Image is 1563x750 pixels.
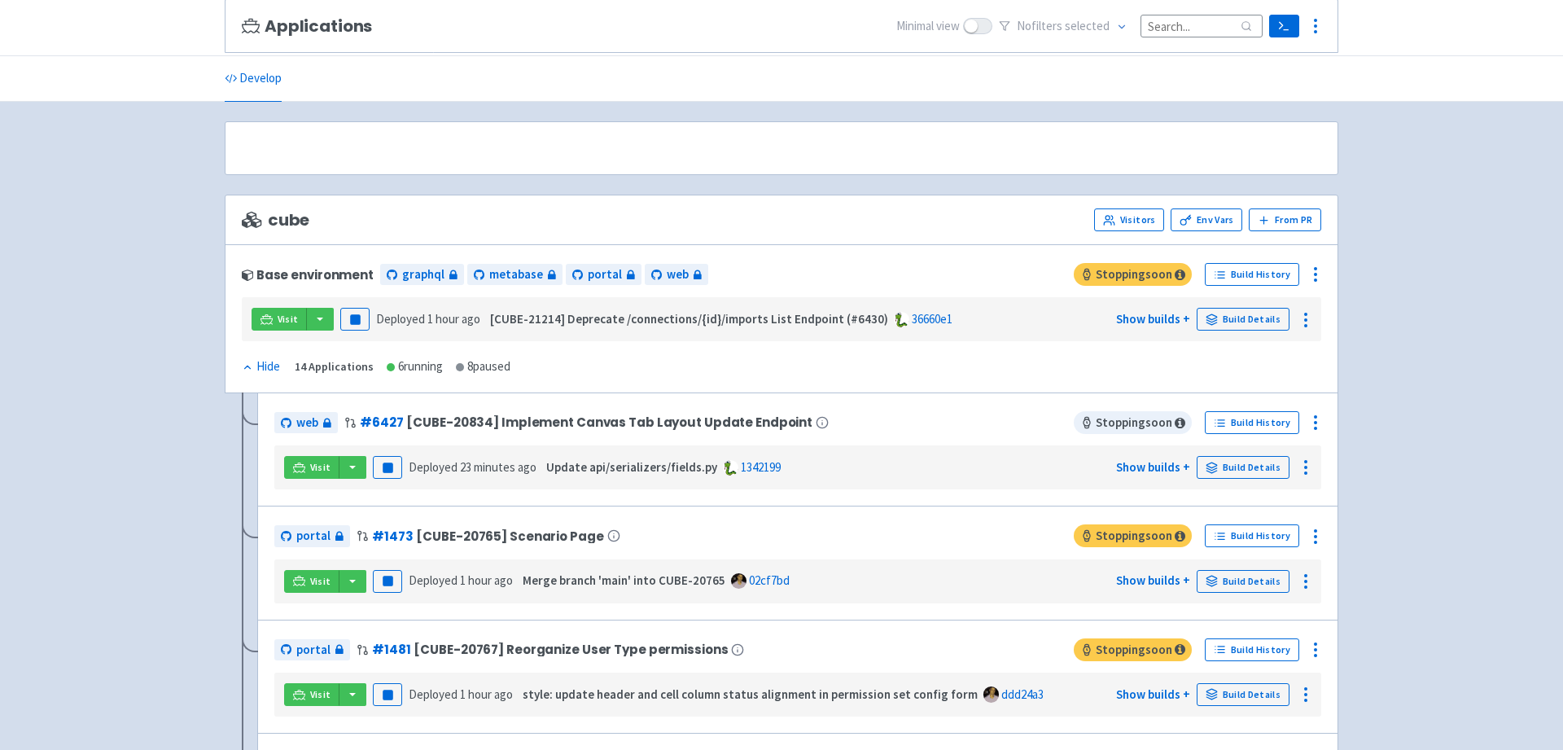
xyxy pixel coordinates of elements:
span: [CUBE-20767] Reorganize User Type permissions [414,643,728,656]
span: Visit [310,688,331,701]
span: web [667,265,689,284]
span: Deployed [409,572,513,588]
span: Deployed [409,686,513,702]
div: Base environment [242,268,374,282]
a: web [645,264,708,286]
a: Visit [284,456,339,479]
span: Minimal view [896,17,960,36]
span: Deployed [376,311,480,327]
span: Visit [310,461,331,474]
a: Visit [284,683,339,706]
button: Pause [373,683,402,706]
a: Build History [1205,263,1299,286]
a: #1473 [372,528,413,545]
a: #6427 [360,414,403,431]
a: portal [274,639,350,661]
span: [CUBE-20765] Scenario Page [416,529,603,543]
a: 1342199 [741,459,781,475]
a: Visit [284,570,339,593]
span: [CUBE-20834] Implement Canvas Tab Layout Update Endpoint [406,415,812,429]
time: 1 hour ago [427,311,480,327]
a: Build History [1205,411,1299,434]
span: selected [1065,18,1110,33]
a: Show builds + [1116,311,1190,327]
div: Hide [242,357,280,376]
a: Show builds + [1116,572,1190,588]
span: No filter s [1017,17,1110,36]
a: Show builds + [1116,686,1190,702]
strong: style: update header and cell column status alignment in permission set config form [523,686,978,702]
time: 1 hour ago [460,686,513,702]
button: Hide [242,357,282,376]
a: portal [566,264,641,286]
span: graphql [402,265,444,284]
a: Terminal [1269,15,1299,37]
span: Stopping soon [1074,411,1192,434]
a: ddd24a3 [1001,686,1044,702]
span: cube [242,211,309,230]
a: graphql [380,264,464,286]
strong: Merge branch 'main' into CUBE-20765 [523,572,725,588]
time: 1 hour ago [460,572,513,588]
span: Visit [310,575,331,588]
a: metabase [467,264,563,286]
a: web [274,412,338,434]
span: portal [296,527,331,546]
span: metabase [489,265,543,284]
div: 6 running [387,357,443,376]
a: 02cf7bd [749,572,790,588]
button: From PR [1249,208,1321,231]
button: Pause [373,456,402,479]
a: Build History [1205,524,1299,547]
span: Deployed [409,459,536,475]
a: Develop [225,56,282,102]
span: portal [588,265,622,284]
a: Build Details [1197,570,1289,593]
strong: [CUBE-21214] Deprecate /connections/{id}/imports List Endpoint (#6430) [490,311,888,327]
span: Stopping soon [1074,263,1192,286]
a: Build Details [1197,308,1289,331]
a: Build Details [1197,683,1289,706]
a: Build History [1205,638,1299,661]
a: portal [274,525,350,547]
div: 14 Applications [295,357,374,376]
input: Search... [1141,15,1263,37]
span: Stopping soon [1074,524,1192,547]
div: 8 paused [456,357,510,376]
a: Build Details [1197,456,1289,479]
a: Show builds + [1116,459,1190,475]
span: Visit [278,313,299,326]
a: #1481 [372,641,410,658]
a: 36660e1 [912,311,952,327]
span: Stopping soon [1074,638,1192,661]
button: Pause [340,308,370,331]
a: Env Vars [1171,208,1242,231]
a: Visitors [1094,208,1164,231]
button: Pause [373,570,402,593]
span: portal [296,641,331,660]
a: Visit [252,308,307,331]
span: web [296,414,318,432]
h3: Applications [242,17,372,36]
strong: Update api/serializers/fields.py [546,459,717,475]
time: 23 minutes ago [460,459,536,475]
